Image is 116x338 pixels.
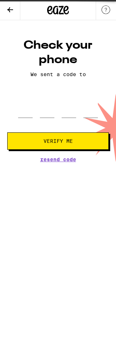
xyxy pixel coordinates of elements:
[43,139,73,144] span: Verify Me
[7,71,109,77] p: We sent a code to
[40,157,76,162] button: Resend Code
[7,132,109,150] button: Verify Me
[7,38,109,67] h1: Check your phone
